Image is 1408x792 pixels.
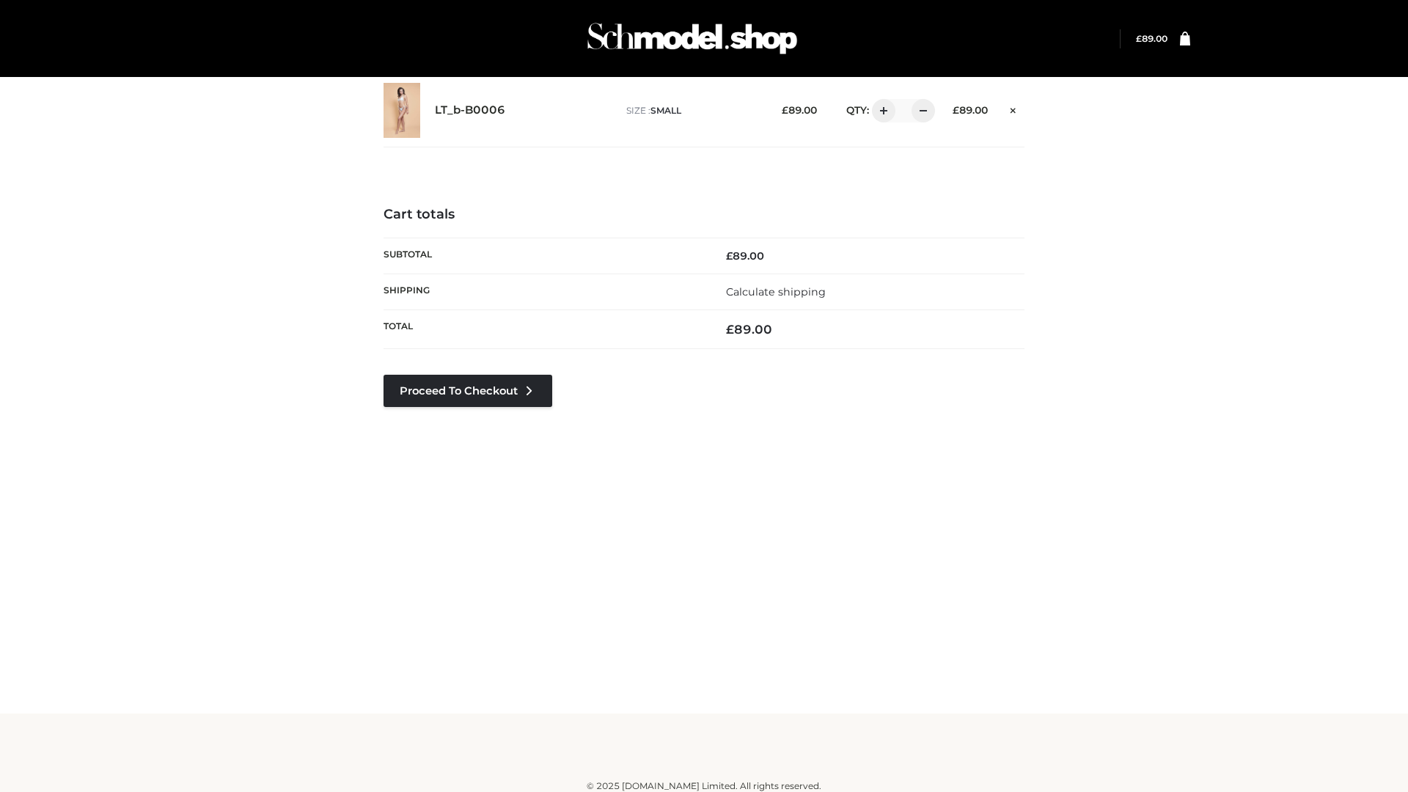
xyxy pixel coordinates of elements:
a: Proceed to Checkout [384,375,552,407]
div: QTY: [832,99,930,122]
span: £ [782,104,788,116]
bdi: 89.00 [782,104,817,116]
th: Subtotal [384,238,704,274]
a: Calculate shipping [726,285,826,298]
img: Schmodel Admin 964 [582,10,802,67]
span: £ [953,104,959,116]
h4: Cart totals [384,207,1024,223]
bdi: 89.00 [726,322,772,337]
bdi: 89.00 [953,104,988,116]
p: size : [626,104,759,117]
span: £ [726,249,733,263]
span: SMALL [650,105,681,116]
a: £89.00 [1136,33,1167,44]
th: Shipping [384,274,704,309]
bdi: 89.00 [726,249,764,263]
a: LT_b-B0006 [435,103,505,117]
img: LT_b-B0006 - SMALL [384,83,420,138]
bdi: 89.00 [1136,33,1167,44]
a: Remove this item [1002,99,1024,118]
span: £ [1136,33,1142,44]
span: £ [726,322,734,337]
th: Total [384,310,704,349]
